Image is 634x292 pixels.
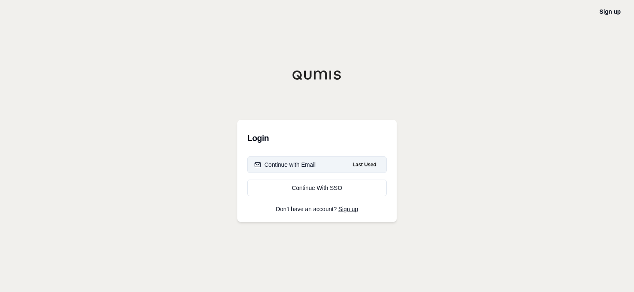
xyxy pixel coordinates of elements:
[600,8,621,15] a: Sign up
[247,156,387,173] button: Continue with EmailLast Used
[349,160,380,170] span: Last Used
[247,206,387,212] p: Don't have an account?
[292,70,342,80] img: Qumis
[339,206,358,212] a: Sign up
[254,184,380,192] div: Continue With SSO
[254,161,316,169] div: Continue with Email
[247,130,387,146] h3: Login
[247,180,387,196] a: Continue With SSO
